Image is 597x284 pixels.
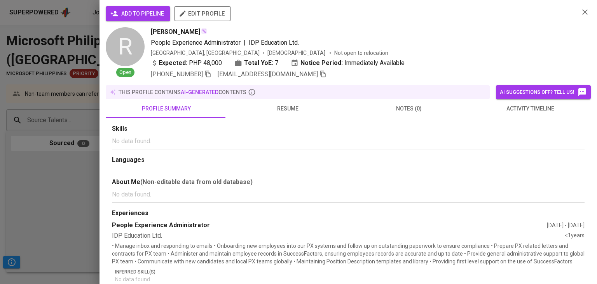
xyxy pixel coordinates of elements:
[547,221,585,229] div: [DATE] - [DATE]
[112,221,547,230] div: People Experience Administrator
[119,88,246,96] p: this profile contains contents
[116,69,134,76] span: Open
[300,58,343,68] b: Notice Period:
[181,89,218,95] span: AI-generated
[291,58,405,68] div: Immediately Available
[112,190,585,199] p: No data found.
[106,6,170,21] button: add to pipeline
[112,209,585,218] div: Experiences
[112,231,565,240] div: IDP Education Ltd.
[151,58,222,68] div: PHP 48,000
[174,6,231,21] button: edit profile
[112,177,585,187] div: About Me
[151,27,200,37] span: [PERSON_NAME]
[112,124,585,133] div: Skills
[334,49,388,57] p: Not open to relocation
[112,137,585,146] p: No data found.
[180,9,225,19] span: edit profile
[353,104,465,114] span: notes (0)
[249,39,299,46] span: IDP Education Ltd.
[218,70,318,78] span: [EMAIL_ADDRESS][DOMAIN_NAME]
[244,58,273,68] b: Total YoE:
[112,9,164,19] span: add to pipeline
[244,38,246,47] span: |
[275,58,278,68] span: 7
[159,58,187,68] b: Expected:
[110,104,222,114] span: profile summary
[201,28,207,34] img: magic_wand.svg
[474,104,586,114] span: activity timeline
[232,104,344,114] span: resume
[140,178,253,186] b: (Non-editable data from old database)
[174,10,231,16] a: edit profile
[115,268,585,275] p: Inferred Skill(s)
[112,156,585,165] div: Languages
[112,242,585,265] p: • Manage inbox and responding to emails • Onboarding new employees into our PX systems and follow...
[267,49,326,57] span: [DEMOGRAPHIC_DATA]
[500,88,587,97] span: AI suggestions off? Tell us!
[151,49,260,57] div: [GEOGRAPHIC_DATA], [GEOGRAPHIC_DATA]
[106,27,145,66] div: R
[151,39,241,46] span: People Experience Administrator
[151,70,203,78] span: [PHONE_NUMBER]
[115,275,585,283] p: No data found.
[496,85,591,99] button: AI suggestions off? Tell us!
[565,231,585,240] div: <1 years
